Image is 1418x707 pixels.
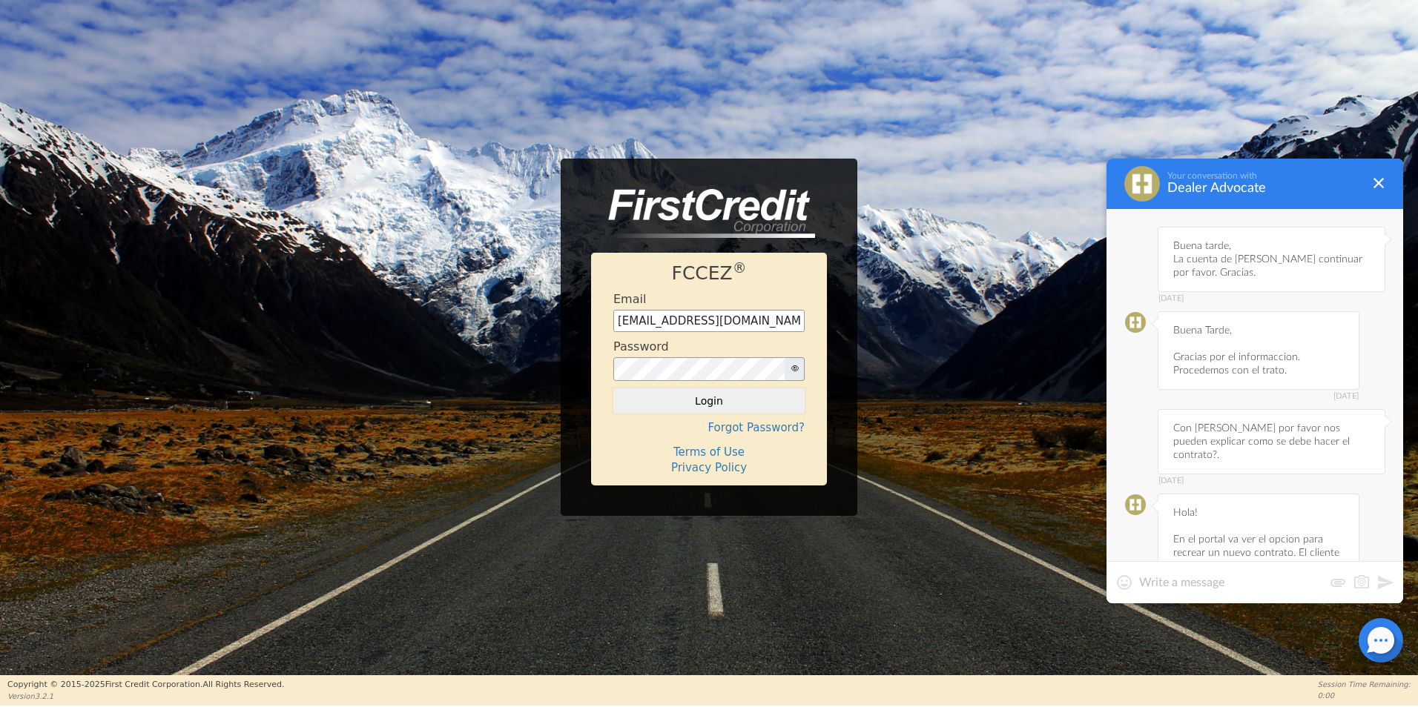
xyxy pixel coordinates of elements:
[1158,294,1385,303] span: [DATE]
[613,292,646,306] h4: Email
[613,445,805,459] h4: Terms of Use
[733,260,747,276] sup: ®
[1158,311,1359,390] div: Buena Tarde, Gracias por el informaccion. Procedemos con el trato.
[1158,392,1359,401] span: [DATE]
[613,388,805,414] button: Login
[7,691,284,702] p: Version 3.2.1
[1158,409,1385,474] div: Con [PERSON_NAME] por favor nos pueden explicar como se debe hacer el contrato?.
[1318,679,1411,690] p: Session Time Remaining:
[1318,690,1411,701] p: 0:00
[1167,170,1362,181] div: Your conversation with
[1158,494,1359,665] div: Hola! En el portal va ver el opcion para recrear un nuevo contrato. El cliente dice que quiere el...
[7,679,284,691] p: Copyright © 2015- 2025 First Credit Corporation.
[613,339,669,353] h4: Password
[591,189,815,238] img: logo-CMu_cnol.png
[613,421,805,434] h4: Forgot Password?
[613,262,805,285] h1: FCCEZ
[202,680,284,689] span: All Rights Reserved.
[1158,227,1385,292] div: Buena tarde, La cuenta de [PERSON_NAME] continuar por favor. Gracias.
[1167,181,1362,196] div: Dealer Advocate
[613,310,805,332] input: Enter email
[613,461,805,474] h4: Privacy Policy
[613,357,785,381] input: password
[1158,477,1385,485] span: [DATE]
